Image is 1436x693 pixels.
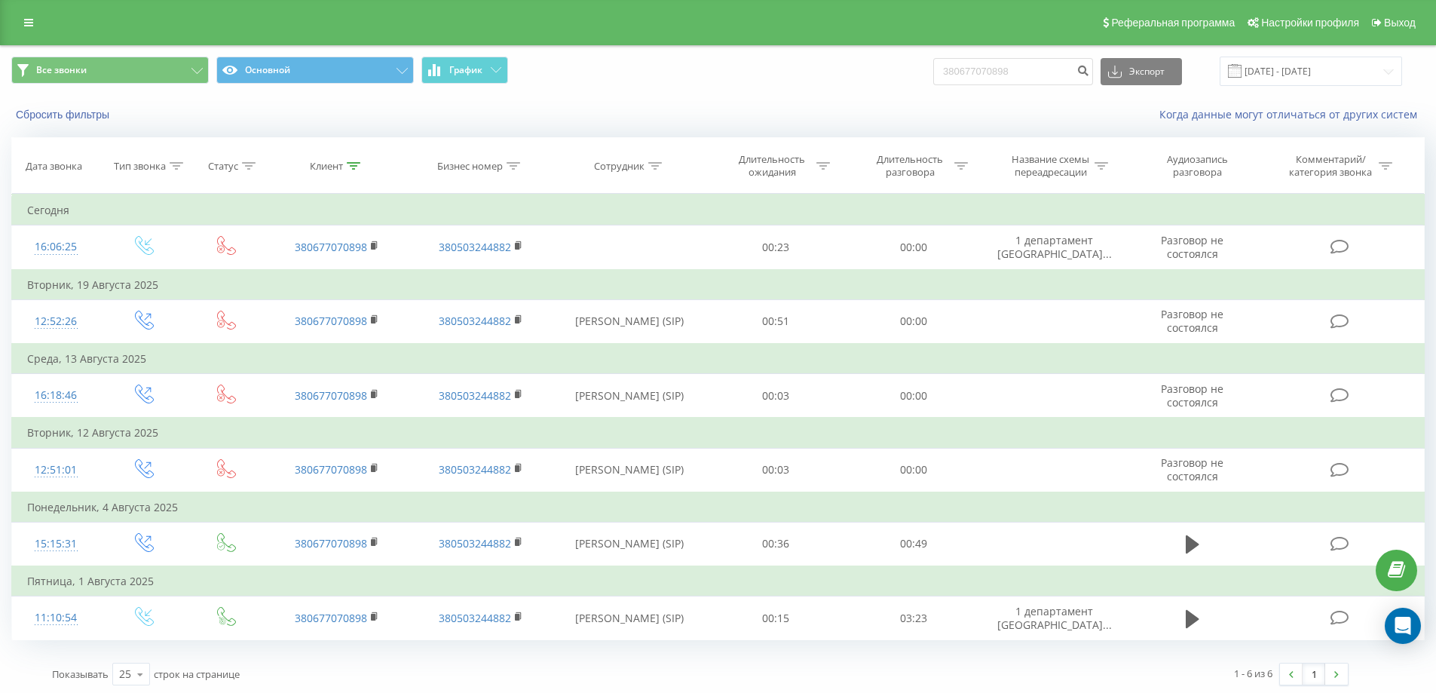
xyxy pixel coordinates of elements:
[732,153,813,179] div: Длительность ожидания
[553,448,707,492] td: [PERSON_NAME] (SIP)
[12,566,1425,596] td: Пятница, 1 Августа 2025
[295,388,367,403] a: 380677070898
[11,57,209,84] button: Все звонки
[594,160,645,173] div: Сотрудник
[295,462,367,477] a: 380677070898
[845,374,983,419] td: 00:00
[707,448,845,492] td: 00:03
[1234,666,1272,681] div: 1 - 6 из 6
[295,536,367,550] a: 380677070898
[154,667,240,681] span: строк на странице
[439,388,511,403] a: 380503244882
[1148,153,1246,179] div: Аудиозапись разговора
[114,160,166,173] div: Тип звонка
[707,522,845,566] td: 00:36
[449,65,482,75] span: График
[12,418,1425,448] td: Вторник, 12 Августа 2025
[1385,608,1421,644] div: Open Intercom Messenger
[52,667,109,681] span: Показывать
[27,232,85,262] div: 16:06:25
[1303,664,1325,685] a: 1
[707,299,845,344] td: 00:51
[933,58,1093,85] input: Поиск по номеру
[1287,153,1375,179] div: Комментарий/категория звонка
[437,160,503,173] div: Бизнес номер
[27,307,85,336] div: 12:52:26
[295,611,367,625] a: 380677070898
[295,240,367,254] a: 380677070898
[1161,233,1223,261] span: Разговор не состоялся
[27,603,85,633] div: 11:10:54
[997,233,1112,261] span: 1 департамент [GEOGRAPHIC_DATA]...
[421,57,508,84] button: График
[295,314,367,328] a: 380677070898
[12,344,1425,374] td: Среда, 13 Августа 2025
[12,195,1425,225] td: Сегодня
[1161,307,1223,335] span: Разговор не состоялся
[553,299,707,344] td: [PERSON_NAME] (SIP)
[439,240,511,254] a: 380503244882
[845,596,983,640] td: 03:23
[27,381,85,410] div: 16:18:46
[845,448,983,492] td: 00:00
[36,64,87,76] span: Все звонки
[11,108,117,121] button: Сбросить фильтры
[845,522,983,566] td: 00:49
[1161,382,1223,409] span: Разговор не состоялся
[1010,153,1091,179] div: Название схемы переадресации
[707,225,845,270] td: 00:23
[27,455,85,485] div: 12:51:01
[12,270,1425,300] td: Вторник, 19 Августа 2025
[997,604,1112,632] span: 1 департамент [GEOGRAPHIC_DATA]...
[216,57,414,84] button: Основной
[707,596,845,640] td: 00:15
[870,153,951,179] div: Длительность разговора
[1101,58,1182,85] button: Экспорт
[1384,17,1416,29] span: Выход
[439,536,511,550] a: 380503244882
[845,299,983,344] td: 00:00
[1111,17,1235,29] span: Реферальная программа
[1161,455,1223,483] span: Разговор не состоялся
[27,529,85,559] div: 15:15:31
[26,160,82,173] div: Дата звонка
[439,462,511,477] a: 380503244882
[310,160,343,173] div: Клиент
[553,522,707,566] td: [PERSON_NAME] (SIP)
[208,160,238,173] div: Статус
[553,596,707,640] td: [PERSON_NAME] (SIP)
[439,611,511,625] a: 380503244882
[707,374,845,419] td: 00:03
[439,314,511,328] a: 380503244882
[553,374,707,419] td: [PERSON_NAME] (SIP)
[1261,17,1359,29] span: Настройки профиля
[845,225,983,270] td: 00:00
[1159,107,1425,121] a: Когда данные могут отличаться от других систем
[119,667,131,682] div: 25
[12,492,1425,523] td: Понедельник, 4 Августа 2025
